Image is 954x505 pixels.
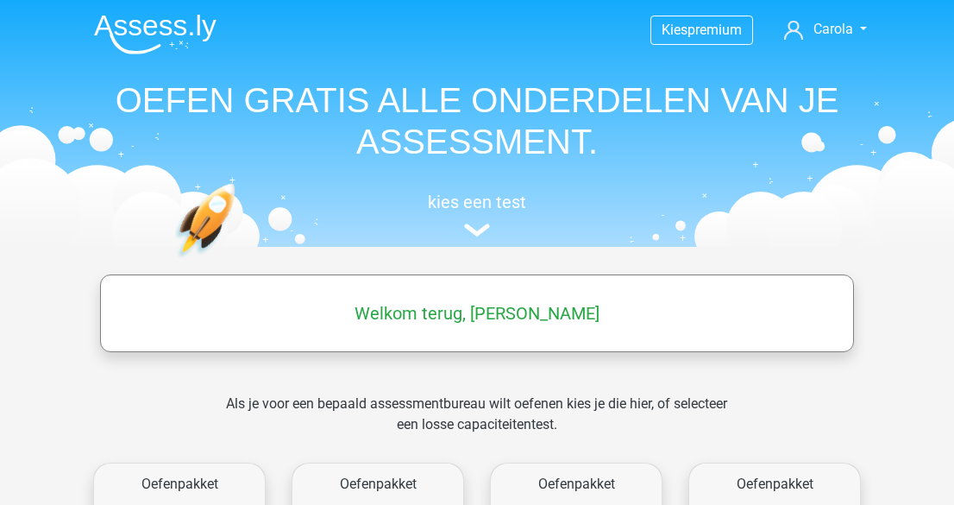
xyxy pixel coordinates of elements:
a: Carola [777,19,874,40]
a: Kiespremium [651,18,752,41]
span: Carola [813,21,853,37]
a: kies een test [80,192,874,237]
img: assessment [464,224,490,237]
span: Kies [662,22,687,38]
div: Als je voor een bepaald assessmentbureau wilt oefenen kies je die hier, of selecteer een losse ca... [212,394,741,456]
img: Assessly [94,14,217,54]
h5: kies een test [80,192,874,212]
h1: OEFEN GRATIS ALLE ONDERDELEN VAN JE ASSESSMENT. [80,79,874,162]
span: premium [687,22,742,38]
img: oefenen [175,183,302,339]
h5: Welkom terug, [PERSON_NAME] [109,303,845,324]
